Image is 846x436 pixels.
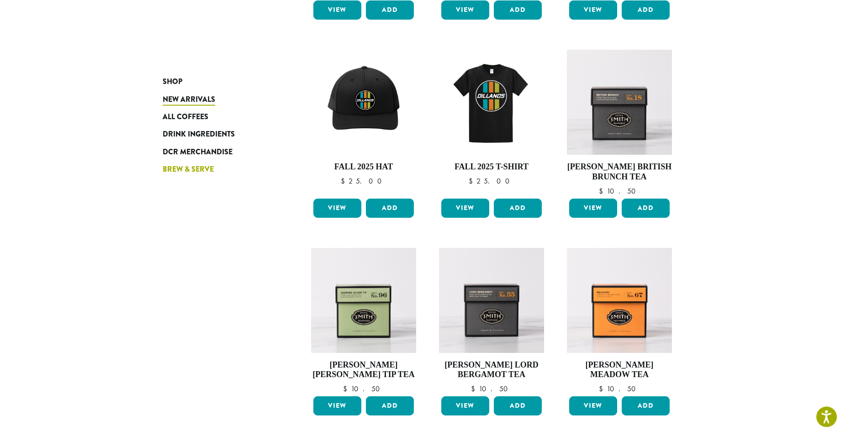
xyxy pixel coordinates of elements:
[311,50,416,194] a: Fall 2025 Hat $25.00
[569,396,617,415] a: View
[163,143,272,161] a: DCR Merchandise
[311,360,416,380] h4: [PERSON_NAME] [PERSON_NAME] Tip Tea
[313,0,361,20] a: View
[341,176,386,186] bdi: 25.00
[439,162,544,172] h4: Fall 2025 T-Shirt
[441,199,489,218] a: View
[567,248,672,353] img: Meadow-Signature-Herbal-Carton-2023.jpg
[163,126,272,143] a: Drink Ingredients
[567,360,672,380] h4: [PERSON_NAME] Meadow Tea
[567,50,672,155] img: British-Brunch-Signature-Black-Carton-2023-2.jpg
[311,248,416,393] a: [PERSON_NAME] [PERSON_NAME] Tip Tea $10.50
[311,248,416,353] img: Jasmine-Silver-Tip-Signature-Green-Carton-2023.jpg
[163,161,272,178] a: Brew & Serve
[494,396,542,415] button: Add
[622,396,670,415] button: Add
[471,384,479,394] span: $
[471,384,512,394] bdi: 10.50
[567,248,672,393] a: [PERSON_NAME] Meadow Tea $10.50
[163,76,182,88] span: Shop
[599,186,640,196] bdi: 10.50
[439,360,544,380] h4: [PERSON_NAME] Lord Bergamot Tea
[163,73,272,90] a: Shop
[341,176,349,186] span: $
[599,384,607,394] span: $
[622,0,670,20] button: Add
[163,94,215,105] span: New Arrivals
[366,199,414,218] button: Add
[567,50,672,194] a: [PERSON_NAME] British Brunch Tea $10.50
[366,396,414,415] button: Add
[163,111,208,123] span: All Coffees
[343,384,351,394] span: $
[311,50,416,155] img: DCR-Retro-Three-Strip-Circle-Patch-Trucker-Hat-Fall-WEB-scaled.jpg
[469,176,476,186] span: $
[567,162,672,182] h4: [PERSON_NAME] British Brunch Tea
[599,186,607,196] span: $
[163,147,233,158] span: DCR Merchandise
[569,199,617,218] a: View
[441,0,489,20] a: View
[494,199,542,218] button: Add
[311,162,416,172] h4: Fall 2025 Hat
[439,248,544,393] a: [PERSON_NAME] Lord Bergamot Tea $10.50
[313,199,361,218] a: View
[439,248,544,353] img: Lord-Bergamot-Signature-Black-Carton-2023-1.jpg
[163,90,272,108] a: New Arrivals
[439,50,544,155] img: DCR-Retro-Three-Strip-Circle-Tee-Fall-WEB-scaled.jpg
[622,199,670,218] button: Add
[343,384,384,394] bdi: 10.50
[163,164,214,175] span: Brew & Serve
[163,129,235,140] span: Drink Ingredients
[469,176,514,186] bdi: 25.00
[599,384,640,394] bdi: 10.50
[163,108,272,126] a: All Coffees
[313,396,361,415] a: View
[441,396,489,415] a: View
[366,0,414,20] button: Add
[494,0,542,20] button: Add
[569,0,617,20] a: View
[439,50,544,194] a: Fall 2025 T-Shirt $25.00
